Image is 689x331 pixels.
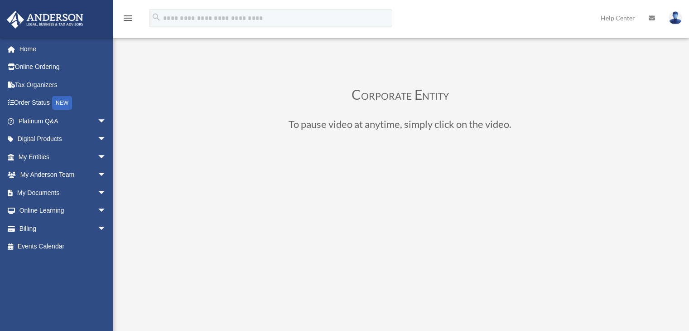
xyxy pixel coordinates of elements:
a: Home [6,40,120,58]
span: arrow_drop_down [97,130,116,149]
h3: To pause video at anytime, simply click on the video. [155,119,645,134]
span: arrow_drop_down [97,112,116,131]
a: Online Ordering [6,58,120,76]
a: Order StatusNEW [6,94,120,112]
div: NEW [52,96,72,110]
img: Anderson Advisors Platinum Portal [4,11,86,29]
span: arrow_drop_down [97,202,116,220]
a: My Entitiesarrow_drop_down [6,148,120,166]
i: menu [122,13,133,24]
i: search [151,12,161,22]
span: arrow_drop_down [97,148,116,166]
a: Online Learningarrow_drop_down [6,202,120,220]
a: Billingarrow_drop_down [6,219,120,238]
a: My Documentsarrow_drop_down [6,184,120,202]
a: Digital Productsarrow_drop_down [6,130,120,148]
span: arrow_drop_down [97,219,116,238]
a: Platinum Q&Aarrow_drop_down [6,112,120,130]
a: menu [122,16,133,24]
span: arrow_drop_down [97,166,116,185]
img: User Pic [669,11,682,24]
a: Tax Organizers [6,76,120,94]
a: My Anderson Teamarrow_drop_down [6,166,120,184]
span: Corporate Entity [352,86,449,102]
span: arrow_drop_down [97,184,116,202]
a: Events Calendar [6,238,120,256]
